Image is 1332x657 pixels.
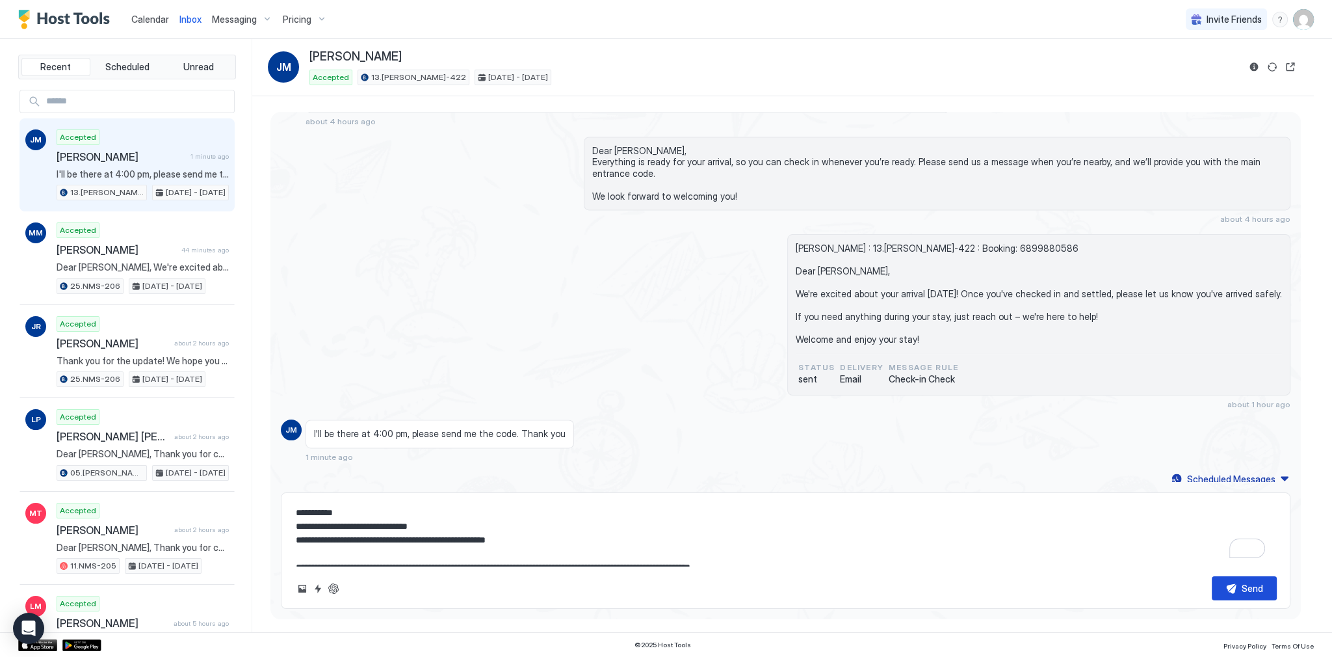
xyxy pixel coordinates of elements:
span: Calendar [131,14,169,25]
span: 11.NMS-205 [70,560,116,572]
div: Scheduled Messages [1187,472,1275,486]
span: sent [798,373,835,385]
span: 13.[PERSON_NAME]-422 [70,187,144,198]
span: Delivery [840,362,883,373]
a: Google Play Store [62,639,101,651]
span: about 5 hours ago [174,619,229,628]
span: [DATE] - [DATE] [166,187,226,198]
span: [PERSON_NAME] [309,49,402,64]
button: Recent [21,58,90,76]
span: Check-in Check [889,373,958,385]
span: Accepted [60,224,96,236]
span: 1 minute ago [190,152,229,161]
a: Privacy Policy [1223,638,1266,652]
span: [PERSON_NAME] : 13.[PERSON_NAME]-422 : Booking: 6899880586 Dear [PERSON_NAME], We're excited abou... [796,243,1282,345]
span: Pricing [283,14,311,25]
span: 05.[PERSON_NAME]-617 [70,467,144,479]
div: tab-group [18,55,236,79]
div: menu [1272,12,1288,27]
div: User profile [1293,9,1314,30]
span: LP [31,414,41,425]
span: Accepted [60,411,96,423]
span: Terms Of Use [1272,642,1314,650]
span: Dear [PERSON_NAME], Thank you for choosing to stay at our apartment. We hope you’ve enjoyed every... [57,542,229,554]
span: I'll be there at 4:00 pm, please send me the code. Thank you [57,168,229,180]
span: [PERSON_NAME] [57,617,168,630]
span: JR [31,321,41,332]
span: Accepted [60,598,96,610]
span: Privacy Policy [1223,642,1266,650]
span: LM [30,600,42,612]
span: 13.[PERSON_NAME]-422 [371,72,466,83]
span: about 1 hour ago [1227,399,1290,409]
span: about 2 hours ago [174,526,229,534]
button: Upload image [294,581,310,597]
textarea: To enrich screen reader interactions, please activate Accessibility in Grammarly extension settings [294,501,1277,566]
span: Messaging [212,14,257,25]
button: Quick reply [310,581,326,597]
span: MM [29,227,43,239]
span: I'll be there at 4:00 pm, please send me the code. Thank you [314,428,566,440]
span: MT [29,507,42,519]
span: Accepted [60,505,96,516]
span: Accepted [60,318,96,330]
span: [PERSON_NAME] [57,524,169,537]
button: Reservation information [1246,59,1262,75]
a: Host Tools Logo [18,10,116,29]
span: 1 minute ago [306,452,353,462]
button: Send [1212,576,1277,600]
button: Scheduled [93,58,162,76]
span: JM [276,59,291,75]
span: 44 minutes ago [181,246,229,254]
span: [DATE] - [DATE] [166,467,226,479]
span: [DATE] - [DATE] [142,373,202,385]
span: Unread [183,61,214,73]
span: Scheduled [105,61,150,73]
span: Recent [40,61,71,73]
button: Unread [164,58,233,76]
button: Sync reservation [1264,59,1280,75]
span: [PERSON_NAME] [57,243,176,256]
span: JM [30,134,42,146]
span: Dear [PERSON_NAME], Thank you for choosing to stay at our apartment. We hope you’ve enjoyed every... [57,448,229,460]
span: [PERSON_NAME] [57,150,185,163]
a: App Store [18,639,57,651]
span: Message Rule [889,362,958,373]
span: about 4 hours ago [306,116,376,126]
span: Invite Friends [1207,14,1262,25]
span: Accepted [313,72,349,83]
a: Inbox [179,12,202,26]
div: Send [1242,582,1263,595]
span: 25.NMS-206 [70,373,120,385]
span: Inbox [179,14,202,25]
span: Thank you for the update! We hope you enjoyed your stay! If you have any feedback or if there's a... [57,355,229,367]
span: status [798,362,835,373]
button: ChatGPT Auto Reply [326,581,341,597]
span: Dear [PERSON_NAME], Everything is ready for your arrival, so you can check in whenever you’re rea... [592,145,1282,202]
a: Calendar [131,12,169,26]
span: 25.NMS-206 [70,280,120,292]
span: [PERSON_NAME] [PERSON_NAME] [57,430,169,443]
span: © 2025 Host Tools [634,641,691,649]
span: Email [840,373,883,385]
span: Dear [PERSON_NAME], We're excited about your arrival [DATE]! Once you've checked in and settled, ... [57,261,229,273]
span: [DATE] - [DATE] [142,280,202,292]
span: [DATE] - [DATE] [138,560,198,572]
span: about 2 hours ago [174,339,229,347]
span: about 2 hours ago [174,433,229,441]
span: JM [285,424,297,436]
button: Scheduled Messages [1169,470,1290,488]
div: Open Intercom Messenger [13,613,44,644]
span: [DATE] - [DATE] [488,72,548,83]
a: Terms Of Use [1272,638,1314,652]
button: Open reservation [1283,59,1298,75]
input: Input Field [41,90,234,113]
span: about 4 hours ago [1220,214,1290,224]
span: Accepted [60,131,96,143]
span: [PERSON_NAME] [57,337,169,350]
